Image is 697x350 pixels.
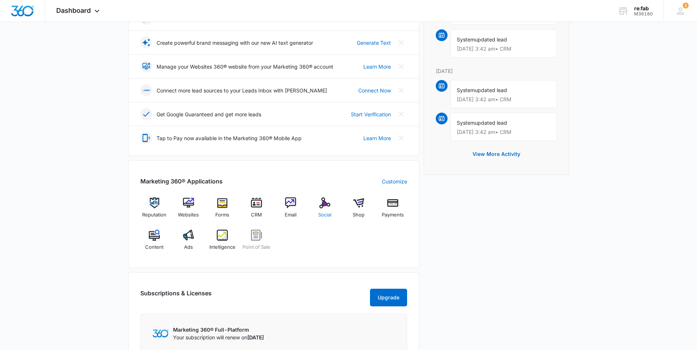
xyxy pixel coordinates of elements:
[173,326,264,333] p: Marketing 360® Full-Platform
[140,197,169,224] a: Reputation
[457,120,475,126] span: System
[634,6,653,11] div: account name
[457,36,475,43] span: System
[277,197,305,224] a: Email
[395,84,407,96] button: Close
[173,333,264,341] p: Your subscription will renew on
[140,230,169,256] a: Content
[157,134,302,142] p: Tap to Pay now available in the Marketing 360® Mobile App
[345,197,373,224] a: Shop
[310,197,339,224] a: Social
[395,108,407,120] button: Close
[457,97,551,102] p: [DATE] 3:42 am • CRM
[351,110,391,118] a: Start Verification
[475,87,507,93] span: updated lead
[152,329,169,337] img: Marketing 360 Logo
[395,132,407,144] button: Close
[353,211,364,219] span: Shop
[208,230,237,256] a: Intelligence
[56,7,91,14] span: Dashboard
[395,37,407,48] button: Close
[475,36,507,43] span: updated lead
[178,211,199,219] span: Websites
[457,87,475,93] span: System
[683,3,689,8] div: notifications count
[357,39,391,47] a: Generate Text
[247,334,264,340] span: [DATE]
[363,63,391,70] a: Learn More
[157,39,313,47] p: Create powerful brand messaging with our new AI text generator
[382,211,404,219] span: Payments
[157,63,333,70] p: Manage your Websites 360® website from your Marketing 360® account
[363,134,391,142] a: Learn More
[379,197,407,224] a: Payments
[457,46,551,51] p: [DATE] 3:42 am • CRM
[140,177,223,186] h2: Marketing 360® Applications
[251,211,262,219] span: CRM
[358,87,391,94] a: Connect Now
[208,197,237,224] a: Forms
[242,244,270,251] span: Point of Sale
[242,230,271,256] a: Point of Sale
[395,61,407,72] button: Close
[382,178,407,185] a: Customize
[157,87,327,94] p: Connect more lead sources to your Leads Inbox with [PERSON_NAME]
[174,197,202,224] a: Websites
[457,130,551,135] p: [DATE] 3:42 am • CRM
[184,244,193,251] span: Ads
[174,230,202,256] a: Ads
[242,197,271,224] a: CRM
[370,289,407,306] button: Upgrade
[140,289,212,303] h2: Subscriptions & Licenses
[285,211,297,219] span: Email
[683,3,689,8] span: 2
[475,120,507,126] span: updated lead
[145,244,164,251] span: Content
[215,211,229,219] span: Forms
[142,211,166,219] span: Reputation
[465,145,528,163] button: View More Activity
[318,211,331,219] span: Social
[436,67,557,75] p: [DATE]
[209,244,236,251] span: Intelligence
[157,110,261,118] p: Get Google Guaranteed and get more leads
[634,11,653,17] div: account id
